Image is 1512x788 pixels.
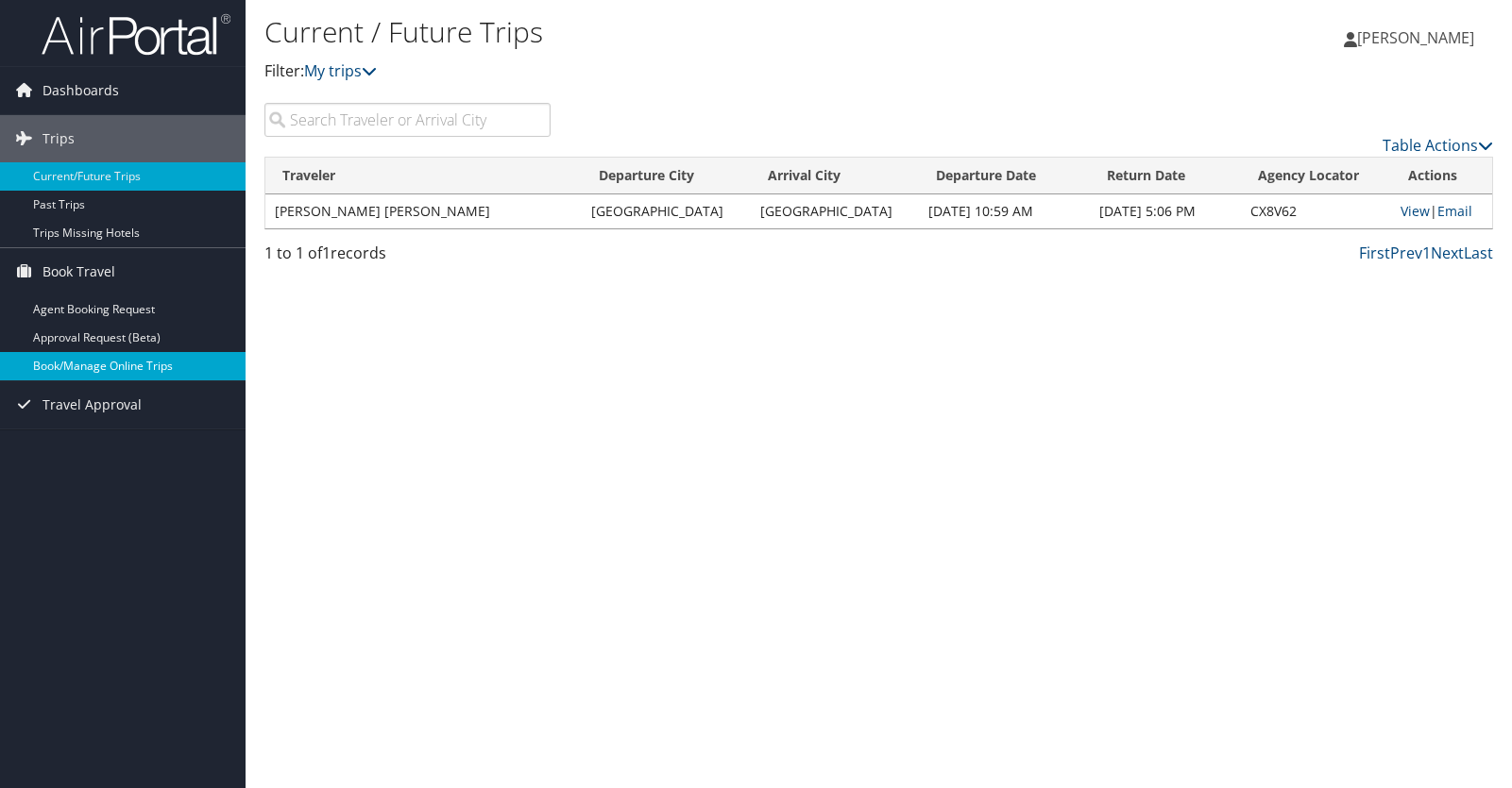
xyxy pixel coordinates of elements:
[751,194,919,228] td: [GEOGRAPHIC_DATA]
[919,158,1091,194] th: Departure Date: activate to sort column descending
[582,158,750,194] th: Departure City: activate to sort column ascending
[1391,194,1492,228] td: |
[1401,202,1430,220] a: View
[265,158,582,194] th: Traveler: activate to sort column ascending
[1241,194,1391,228] td: CX8V62
[304,60,377,81] a: My trips
[1431,243,1464,263] a: Next
[1383,135,1493,156] a: Table Actions
[1359,243,1390,263] a: First
[1357,27,1474,48] span: [PERSON_NAME]
[265,194,582,228] td: [PERSON_NAME] [PERSON_NAME]
[42,67,119,114] span: Dashboards
[1090,194,1240,228] td: [DATE] 5:06 PM
[42,381,142,428] span: Travel Approval
[751,158,919,194] th: Arrival City: activate to sort column ascending
[1422,243,1431,263] a: 1
[1390,243,1422,263] a: Prev
[264,242,551,274] div: 1 to 1 of records
[919,194,1091,228] td: [DATE] 10:59 AM
[1464,243,1493,263] a: Last
[1391,158,1492,194] th: Actions
[1344,9,1493,66] a: [PERSON_NAME]
[322,243,331,263] span: 1
[264,12,1083,52] h1: Current / Future Trips
[42,12,230,57] img: airportal-logo.png
[1437,202,1472,220] a: Email
[582,194,750,228] td: [GEOGRAPHIC_DATA]
[42,115,75,162] span: Trips
[1090,158,1240,194] th: Return Date: activate to sort column ascending
[1241,158,1391,194] th: Agency Locator: activate to sort column ascending
[264,59,1083,84] p: Filter:
[264,103,551,137] input: Search Traveler or Arrival City
[42,248,115,295] span: Book Travel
